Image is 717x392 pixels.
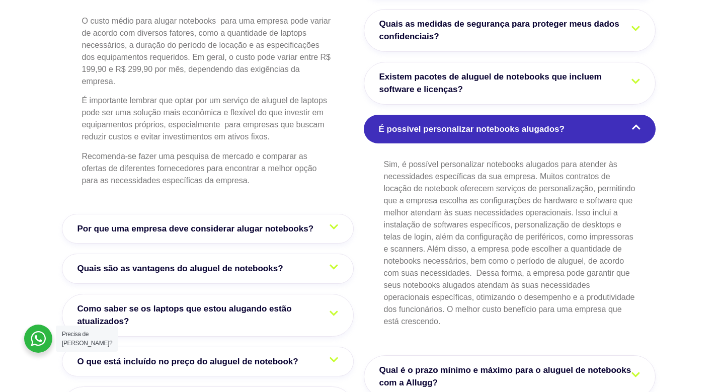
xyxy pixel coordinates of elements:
div: Widget de chat [536,263,717,392]
iframe: Chat Widget [536,263,717,392]
a: Existem pacotes de aluguel de notebooks que incluem software e licenças? [364,62,656,105]
p: O custo médio para alugar notebooks para uma empresa pode variar de acordo com diversos fatores, ... [82,15,334,88]
p: É importante lembrar que optar por um serviço de aluguel de laptops pode ser uma solução mais eco... [82,95,334,143]
span: Existem pacotes de aluguel de notebooks que incluem software e licenças? [379,70,640,96]
a: É possível personalizar notebooks alugados? [364,115,656,144]
a: Por que uma empresa deve considerar alugar notebooks? [62,214,354,244]
span: O que está incluído no preço do aluguel de notebook? [77,355,303,368]
span: Quais são as vantagens do aluguel de notebooks? [77,262,288,275]
p: Recomenda-se fazer uma pesquisa de mercado e comparar as ofertas de diferentes fornecedores para ... [82,150,334,187]
a: Quais são as vantagens do aluguel de notebooks? [62,254,354,284]
span: Quais as medidas de segurança para proteger meus dados confidenciais? [379,18,640,43]
span: Como saber se os laptops que estou alugando estão atualizados? [77,302,338,328]
a: O que está incluído no preço do aluguel de notebook? [62,347,354,377]
span: Por que uma empresa deve considerar alugar notebooks? [77,222,319,236]
a: Como saber se os laptops que estou alugando estão atualizados? [62,294,354,337]
a: Quais as medidas de segurança para proteger meus dados confidenciais? [364,9,656,52]
span: Precisa de [PERSON_NAME]? [62,331,112,347]
span: É possível personalizar notebooks alugados? [379,123,570,136]
p: Sim, é possível personalizar notebooks alugados para atender às necessidades específicas da sua e... [384,159,635,328]
span: Qual é o prazo mínimo e máximo para o aluguel de notebooks com a Allugg? [379,364,640,389]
